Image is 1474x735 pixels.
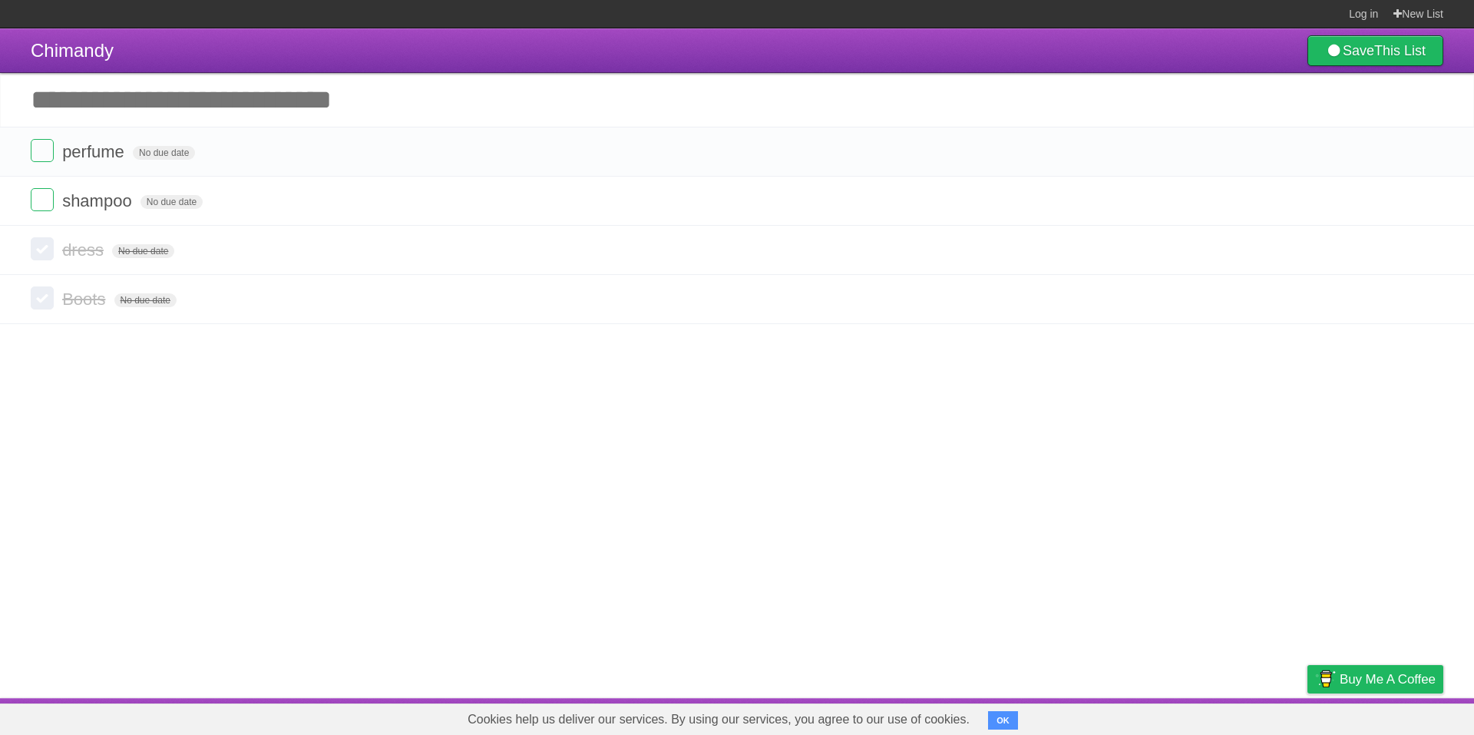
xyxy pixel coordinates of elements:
[988,711,1018,730] button: OK
[1307,665,1443,694] a: Buy me a coffee
[31,188,54,211] label: Done
[1347,702,1443,731] a: Suggest a feature
[1154,702,1216,731] a: Developers
[1374,43,1426,58] b: This List
[62,142,128,161] span: perfume
[140,195,203,209] span: No due date
[1340,666,1436,693] span: Buy me a coffee
[1235,702,1269,731] a: Terms
[62,240,107,260] span: dress
[1103,702,1135,731] a: About
[1315,666,1336,692] img: Buy me a coffee
[31,139,54,162] label: Done
[133,146,195,160] span: No due date
[31,237,54,260] label: Done
[114,293,177,307] span: No due date
[62,290,109,309] span: Boots
[31,40,114,61] span: Chimandy
[62,191,136,210] span: shampoo
[31,286,54,310] label: Done
[112,244,174,258] span: No due date
[1287,702,1327,731] a: Privacy
[452,704,985,735] span: Cookies help us deliver our services. By using our services, you agree to our use of cookies.
[1307,35,1443,66] a: SaveThis List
